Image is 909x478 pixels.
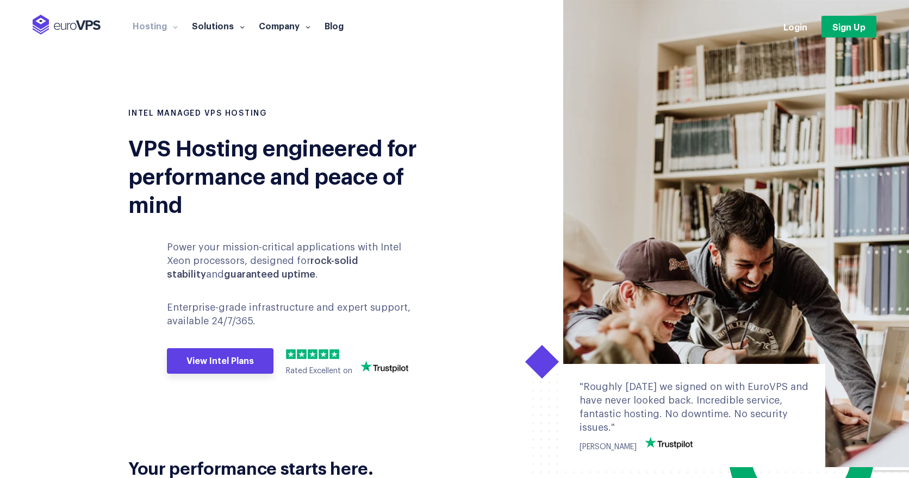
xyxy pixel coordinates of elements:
div: "Roughly [DATE] we signed on with EuroVPS and have never looked back. Incredible service, fantast... [580,380,809,435]
a: Sign Up [821,16,876,37]
span: [PERSON_NAME] [580,443,637,451]
a: Solutions [185,20,252,31]
img: 5 [329,349,339,359]
img: 2 [297,349,307,359]
div: VPS Hosting engineered for performance and peace of mind [128,133,446,217]
img: 1 [286,349,296,359]
span: Rated Excellent on [286,367,352,375]
p: Enterprise-grade infrastructure and expert support, available 24/7/365. [167,301,425,328]
h1: INTEL MANAGED VPS HOSTING [128,109,446,119]
a: Hosting [126,20,185,31]
a: Company [252,20,317,31]
img: 4 [319,349,328,359]
b: guaranteed uptime [224,269,315,279]
a: View Intel Plans [167,348,273,374]
b: rock-solid stability [167,256,358,279]
img: 3 [308,349,317,359]
a: Blog [317,20,351,31]
p: Power your mission-critical applications with Intel Xeon processors, designed for and . [167,241,425,282]
a: Login [783,21,807,33]
img: EuroVPS [33,15,101,35]
h2: Your performance starts here. [128,456,391,478]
